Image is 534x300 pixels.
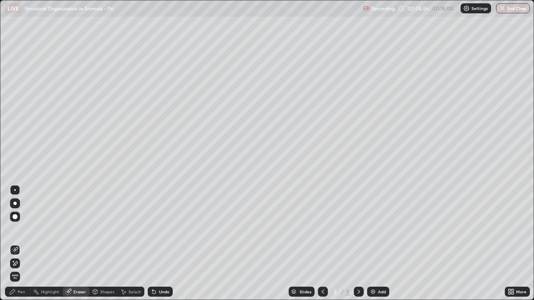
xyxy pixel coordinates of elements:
div: Highlight [41,290,59,294]
div: Add [378,290,386,294]
button: End Class [496,3,530,13]
span: Erase all [10,274,20,279]
img: add-slide-button [370,288,376,295]
div: 3 [331,289,340,294]
p: Recording [371,5,395,12]
div: Slides [300,290,311,294]
div: Shapes [100,290,114,294]
div: Eraser [73,290,86,294]
div: / [341,289,344,294]
div: 3 [345,288,350,295]
p: LIVE [8,5,19,12]
img: class-settings-icons [463,5,470,12]
img: recording.375f2c34.svg [363,5,370,12]
p: Settings [471,6,488,10]
img: end-class-cross [499,5,506,12]
div: Undo [159,290,169,294]
div: Pen [18,290,25,294]
div: More [516,290,526,294]
p: Structural Organisation in Animals - 06 [25,5,113,12]
div: Select [128,290,141,294]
